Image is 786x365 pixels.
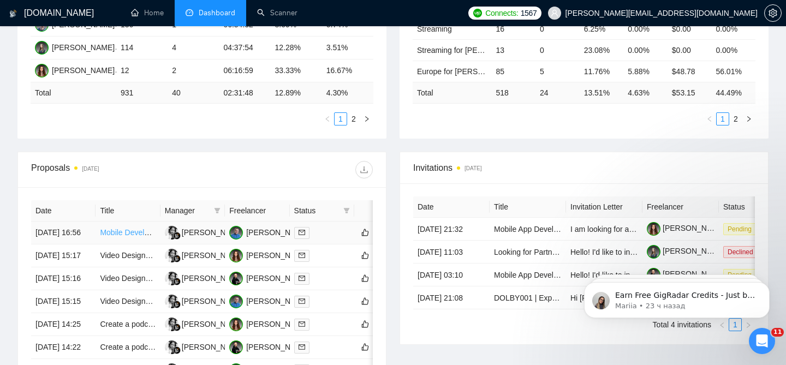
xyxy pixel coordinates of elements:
[165,296,245,305] a: GB[PERSON_NAME]
[580,39,624,61] td: 23.08%
[729,112,742,125] li: 2
[165,318,178,331] img: GB
[417,25,452,33] a: Streaming
[35,43,115,51] a: OL[PERSON_NAME]
[623,82,668,103] td: 4.63 %
[490,264,566,286] td: Mobile App Developer Needed for Innovative Food Ordering App - DISHCOUNT
[647,224,725,232] a: [PERSON_NAME]
[131,8,164,17] a: homeHome
[257,8,297,17] a: searchScanner
[647,245,660,259] img: c1QKoc817bxjby5eb-f8WHubrmn3B9b1ZVHlViP65IAOZRndhn7Pmvx0jCadiGzMH7
[165,295,178,308] img: GB
[116,37,168,59] td: 114
[361,297,369,306] span: like
[271,59,322,82] td: 33.33%
[246,272,309,284] div: [PERSON_NAME]
[359,272,372,285] button: like
[568,259,786,336] iframe: To enrich screen reader interactions, please activate Accessibility in Grammarly extension settings
[168,37,219,59] td: 4
[182,295,245,307] div: [PERSON_NAME]
[413,161,755,175] span: Invitations
[717,113,729,125] a: 1
[771,328,784,337] span: 11
[723,246,758,258] span: Declined
[182,272,245,284] div: [PERSON_NAME]
[535,39,580,61] td: 0
[219,59,270,82] td: 06:16:59
[742,112,755,125] button: right
[491,61,535,82] td: 85
[100,251,245,260] a: Video Designer Needed for iOS App Demo
[165,228,245,236] a: GB[PERSON_NAME]
[96,313,160,336] td: Create a podcast mobile app
[413,264,490,286] td: [DATE] 03:10
[765,9,781,17] span: setting
[359,318,372,331] button: like
[361,228,369,237] span: like
[100,297,245,306] a: Video Designer Needed for iOS App Demo
[31,336,96,359] td: [DATE] 14:22
[299,275,305,282] span: mail
[711,39,755,61] td: 0.00%
[355,161,373,178] button: download
[623,39,668,61] td: 0.00%
[723,223,756,235] span: Pending
[96,267,160,290] td: Video Designer Needed for iOS App Demo
[359,226,372,239] button: like
[246,295,309,307] div: [PERSON_NAME]
[246,249,309,261] div: [PERSON_NAME]
[229,295,243,308] img: AB
[324,116,331,122] span: left
[413,286,490,309] td: [DATE] 21:08
[186,9,193,16] span: dashboard
[219,37,270,59] td: 04:37:54
[199,8,235,17] span: Dashboard
[491,39,535,61] td: 13
[96,336,160,359] td: Create a podcast mobile app
[341,202,352,219] span: filter
[321,112,334,125] button: left
[229,250,309,259] a: AN[PERSON_NAME]
[723,247,762,256] a: Declined
[271,82,322,104] td: 12.89 %
[31,267,96,290] td: [DATE] 15:16
[359,340,372,354] button: like
[82,166,99,172] time: [DATE]
[299,344,305,350] span: mail
[490,196,566,218] th: Title
[413,196,490,218] th: Date
[212,202,223,219] span: filter
[348,113,360,125] a: 2
[723,224,760,233] a: Pending
[749,328,775,354] iframe: Intercom live chat
[31,82,116,104] td: Total
[229,319,309,328] a: AN[PERSON_NAME]
[742,112,755,125] li: Next Page
[356,165,372,174] span: download
[703,112,716,125] li: Previous Page
[52,64,115,76] div: [PERSON_NAME]
[491,18,535,39] td: 16
[322,37,373,59] td: 3.51%
[413,82,491,103] td: Total
[490,218,566,241] td: Mobile App Developer Needed for iOS & Android Dating App
[580,61,624,82] td: 11.76%
[96,244,160,267] td: Video Designer Needed for iOS App Demo
[359,295,372,308] button: like
[31,313,96,336] td: [DATE] 14:25
[9,5,17,22] img: logo
[321,112,334,125] li: Previous Page
[473,9,482,17] img: upwork-logo.png
[35,20,115,28] a: YZ[PERSON_NAME]
[173,324,181,331] img: gigradar-bm.png
[535,18,580,39] td: 0
[173,278,181,285] img: gigradar-bm.png
[168,82,219,104] td: 40
[361,320,369,328] span: like
[100,343,198,351] a: Create a podcast mobile app
[580,82,624,103] td: 13.51 %
[647,222,660,236] img: c1KldL5HgRrwo8c_reaBRfspZ1xE5u1VO9gnf4n1eV7FbToTCtox69QvDimGWOmhxc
